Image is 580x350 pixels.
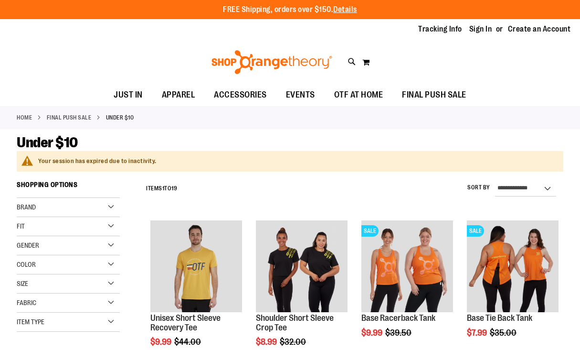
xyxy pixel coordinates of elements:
span: Fabric [17,299,36,306]
span: Brand [17,203,36,211]
span: FINAL PUSH SALE [402,84,466,106]
a: Sign In [469,24,492,34]
span: 1 [162,185,165,192]
a: Base Tie Back Tank [467,313,532,323]
span: $39.50 [385,328,413,338]
span: Size [17,280,28,287]
a: FINAL PUSH SALE [392,84,476,106]
img: Product image for Base Tie Back Tank [467,220,559,312]
span: Gender [17,241,39,249]
span: $32.00 [280,337,307,347]
img: Product image for Base Racerback Tank [361,220,453,312]
strong: Under $10 [106,113,134,122]
span: $44.00 [174,337,202,347]
a: OTF AT HOME [325,84,393,106]
a: EVENTS [276,84,325,106]
strong: Shopping Options [17,176,120,198]
a: Unisex Short Sleeve Recovery Tee [150,313,221,332]
a: FINAL PUSH SALE [47,113,92,122]
p: FREE Shipping, orders over $150. [223,4,357,15]
span: $9.99 [150,337,173,347]
span: ACCESSORIES [214,84,267,106]
span: Under $10 [17,134,78,151]
a: Product image for Base Racerback TankSALE [361,220,453,314]
span: 19 [171,185,177,192]
span: $9.99 [361,328,384,338]
h2: Items to [146,181,177,196]
span: $7.99 [467,328,488,338]
span: Color [17,261,36,268]
span: SALE [467,225,484,237]
span: JUST IN [114,84,143,106]
a: JUST IN [104,84,152,106]
img: Shop Orangetheory [210,50,334,74]
a: Product image for Base Tie Back TankSALE [467,220,559,314]
span: OTF AT HOME [334,84,383,106]
div: Your session has expired due to inactivity. [38,157,554,166]
span: SALE [361,225,379,237]
a: Home [17,113,32,122]
a: Details [333,5,357,14]
span: EVENTS [286,84,315,106]
a: Create an Account [508,24,571,34]
span: $8.99 [256,337,278,347]
label: Sort By [467,184,490,192]
span: $35.00 [490,328,518,338]
span: Fit [17,222,25,230]
a: ACCESSORIES [204,84,276,106]
a: Tracking Info [418,24,462,34]
img: Product image for Shoulder Short Sleeve Crop Tee [256,220,348,312]
img: Product image for Unisex Short Sleeve Recovery Tee [150,220,242,312]
a: Base Racerback Tank [361,313,435,323]
a: Product image for Unisex Short Sleeve Recovery Tee [150,220,242,314]
a: Shoulder Short Sleeve Crop Tee [256,313,334,332]
a: APPAREL [152,84,205,106]
a: Product image for Shoulder Short Sleeve Crop Tee [256,220,348,314]
span: APPAREL [162,84,195,106]
span: Item Type [17,318,44,326]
